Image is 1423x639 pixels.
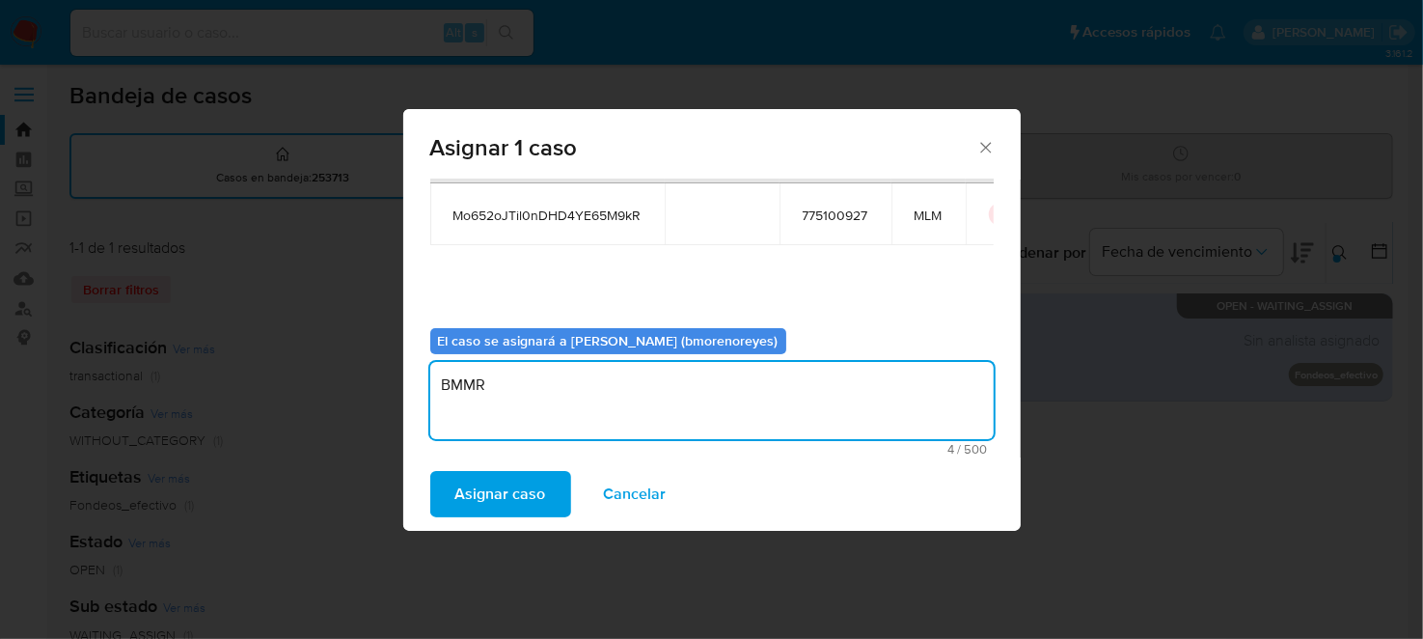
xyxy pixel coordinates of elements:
[430,362,994,439] textarea: BMMR
[436,443,988,456] span: Máximo 500 caracteres
[915,207,943,224] span: MLM
[403,109,1021,531] div: assign-modal
[976,138,994,155] button: Cerrar ventana
[430,471,571,517] button: Asignar caso
[455,473,546,515] span: Asignar caso
[604,473,667,515] span: Cancelar
[579,471,692,517] button: Cancelar
[430,136,977,159] span: Asignar 1 caso
[453,207,642,224] span: Mo652oJTil0nDHD4YE65M9kR
[438,331,779,350] b: El caso se asignará a [PERSON_NAME] (bmorenoreyes)
[803,207,868,224] span: 775100927
[989,203,1012,226] button: icon-button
